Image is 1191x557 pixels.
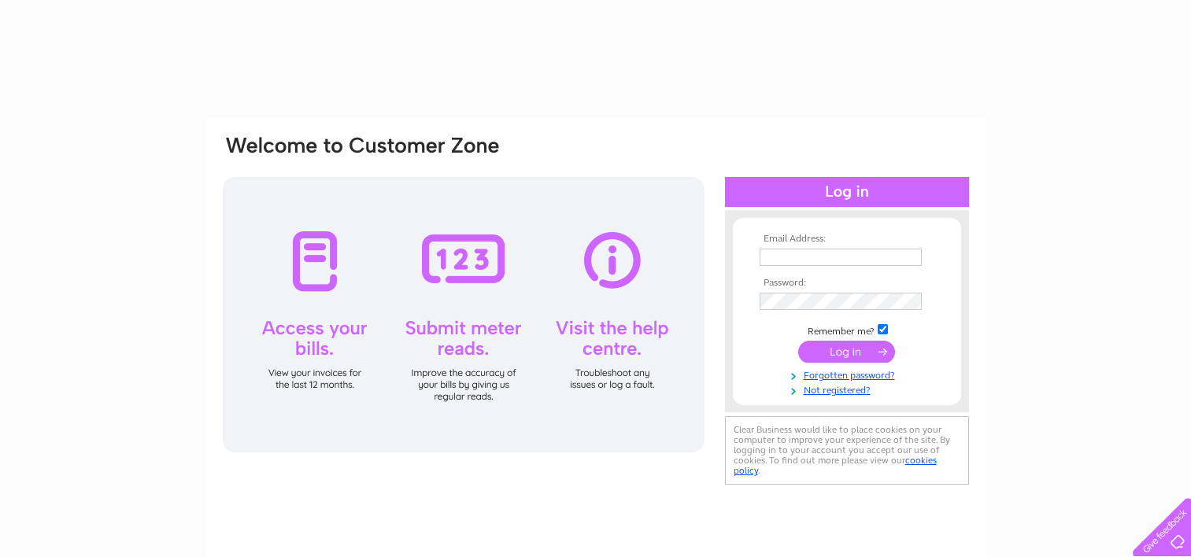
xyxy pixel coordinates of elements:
[798,341,895,363] input: Submit
[725,416,969,485] div: Clear Business would like to place cookies on your computer to improve your experience of the sit...
[760,367,938,382] a: Forgotten password?
[756,234,938,245] th: Email Address:
[760,382,938,397] a: Not registered?
[756,322,938,338] td: Remember me?
[756,278,938,289] th: Password:
[734,455,937,476] a: cookies policy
